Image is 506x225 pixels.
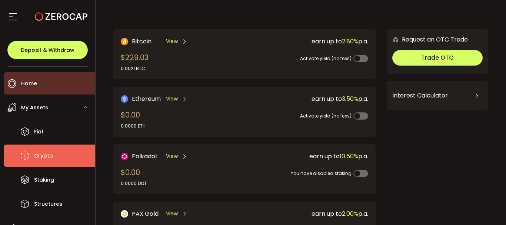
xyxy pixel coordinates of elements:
[121,167,147,187] div: $0.00
[342,37,358,46] span: 2.80%
[166,210,178,218] span: View
[166,152,178,160] span: View
[132,152,158,161] span: Polkadot
[34,199,62,209] span: Structures
[342,95,358,103] span: 3.50%
[132,94,161,103] span: Ethereum
[392,87,483,105] div: Interest Calculator
[34,150,53,161] span: Crypto
[166,37,178,45] span: View
[121,65,149,72] div: 0.0021 BTC
[387,35,468,44] div: Request an OTC Trade
[34,126,44,137] span: Fiat
[300,113,352,119] span: Activate yield (no fees)
[121,180,147,187] div: 0.0000 DOT
[342,209,358,218] span: 2.00%
[34,175,54,185] span: Staking
[121,210,128,218] img: PAX Gold
[340,152,358,161] span: 10.50%
[247,94,368,103] div: earn up to p.a.
[21,102,48,113] span: My Assets
[469,189,506,225] iframe: Chat Widget
[247,209,368,218] div: earn up to p.a.
[21,47,74,53] span: Deposit & Withdraw
[121,95,128,103] img: Ethereum
[421,53,454,62] span: Trade OTC
[132,37,152,46] span: Bitcoin
[132,209,159,218] span: PAX Gold
[291,170,352,176] span: You have disabled staking
[247,152,368,161] div: earn up to p.a.
[121,52,149,72] div: $229.03
[7,41,88,59] button: Deposit & Withdraw
[300,55,352,62] span: Activate yield (no fees)
[392,36,399,43] img: 6nGpN7MZ9FLuBP83NiajKbTRY4UzlzQtBKtCrLLspmCkSvCZHBKvY3NxgQaT5JnOQREvtQ257bXeeSTueZfAPizblJ+Fe8JwA...
[121,123,146,129] div: 0.0000 ETH
[247,37,368,46] div: earn up to p.a.
[392,50,483,66] button: Trade OTC
[121,153,128,160] img: DOT
[21,78,37,89] span: Home
[121,38,128,45] img: Bitcoin
[166,95,178,103] span: View
[121,109,146,129] div: $0.00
